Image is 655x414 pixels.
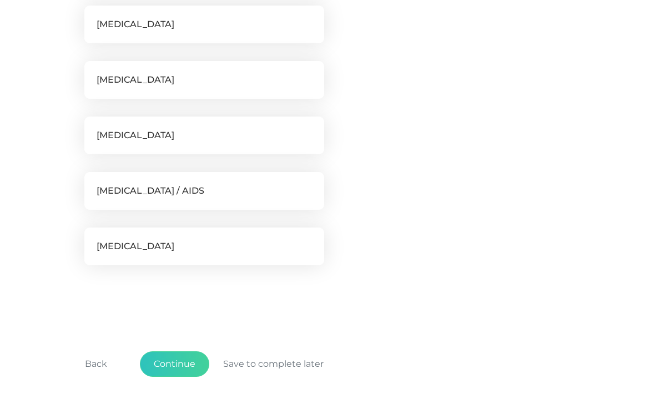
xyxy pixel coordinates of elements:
[71,351,121,377] button: Back
[84,61,324,99] label: [MEDICAL_DATA]
[209,351,337,377] button: Save to complete later
[84,172,324,210] label: [MEDICAL_DATA] / AIDS
[84,6,324,43] label: [MEDICAL_DATA]
[84,228,324,265] label: [MEDICAL_DATA]
[140,351,209,377] button: Continue
[84,117,324,154] label: [MEDICAL_DATA]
